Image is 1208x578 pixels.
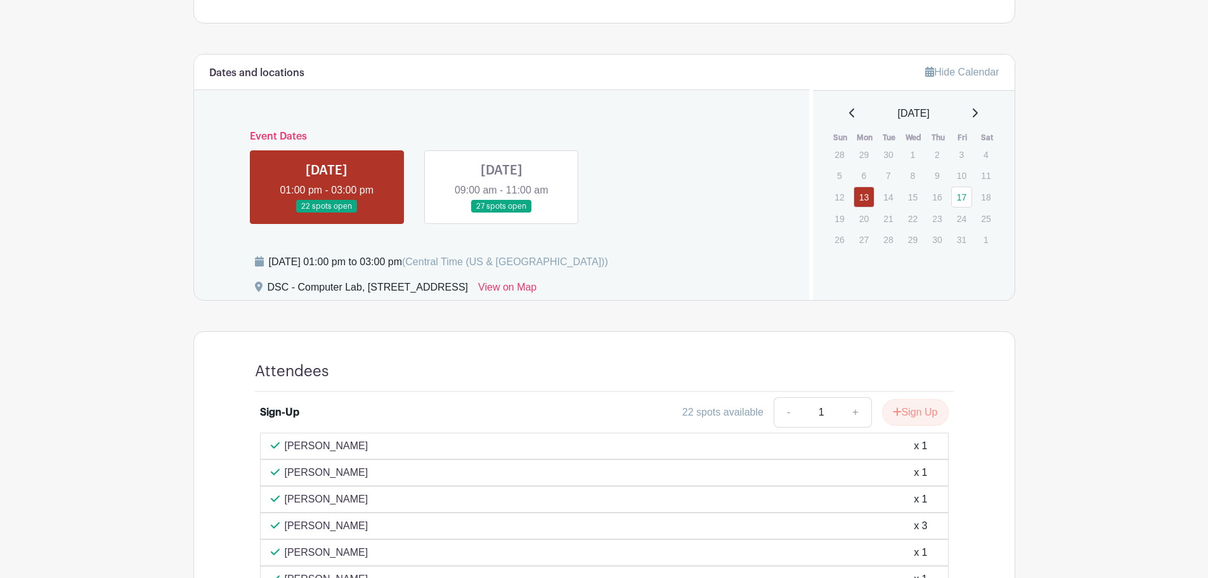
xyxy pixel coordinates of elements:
[269,254,608,270] div: [DATE] 01:00 pm to 03:00 pm
[951,131,975,144] th: Fri
[285,465,368,480] p: [PERSON_NAME]
[926,187,947,207] p: 16
[854,166,874,185] p: 6
[854,187,874,207] a: 13
[926,131,951,144] th: Thu
[951,166,972,185] p: 10
[877,131,902,144] th: Tue
[902,187,923,207] p: 15
[854,145,874,164] p: 29
[975,209,996,228] p: 25
[975,145,996,164] p: 4
[268,280,469,300] div: DSC - Computer Lab, [STREET_ADDRESS]
[878,145,899,164] p: 30
[854,209,874,228] p: 20
[285,518,368,534] p: [PERSON_NAME]
[285,545,368,560] p: [PERSON_NAME]
[902,209,923,228] p: 22
[255,362,329,381] h4: Attendees
[902,166,923,185] p: 8
[975,230,996,249] p: 1
[854,230,874,249] p: 27
[975,166,996,185] p: 11
[878,166,899,185] p: 7
[898,106,930,121] span: [DATE]
[926,209,947,228] p: 23
[926,145,947,164] p: 2
[975,131,999,144] th: Sat
[925,67,999,77] a: Hide Calendar
[926,230,947,249] p: 30
[914,438,927,454] div: x 1
[951,187,972,207] a: 17
[902,131,926,144] th: Wed
[914,518,927,534] div: x 3
[285,492,368,507] p: [PERSON_NAME]
[840,397,871,428] a: +
[878,230,899,249] p: 28
[828,131,853,144] th: Sun
[829,166,850,185] p: 5
[951,209,972,228] p: 24
[878,187,899,207] p: 14
[902,145,923,164] p: 1
[478,280,536,300] a: View on Map
[402,256,608,267] span: (Central Time (US & [GEOGRAPHIC_DATA]))
[774,397,803,428] a: -
[902,230,923,249] p: 29
[951,145,972,164] p: 3
[926,166,947,185] p: 9
[914,545,927,560] div: x 1
[882,399,949,426] button: Sign Up
[914,492,927,507] div: x 1
[829,145,850,164] p: 28
[975,187,996,207] p: 18
[829,187,850,207] p: 12
[829,209,850,228] p: 19
[951,230,972,249] p: 31
[240,131,764,143] h6: Event Dates
[829,230,850,249] p: 26
[853,131,878,144] th: Mon
[682,405,763,420] div: 22 spots available
[285,438,368,454] p: [PERSON_NAME]
[209,67,304,79] h6: Dates and locations
[260,405,299,420] div: Sign-Up
[878,209,899,228] p: 21
[914,465,927,480] div: x 1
